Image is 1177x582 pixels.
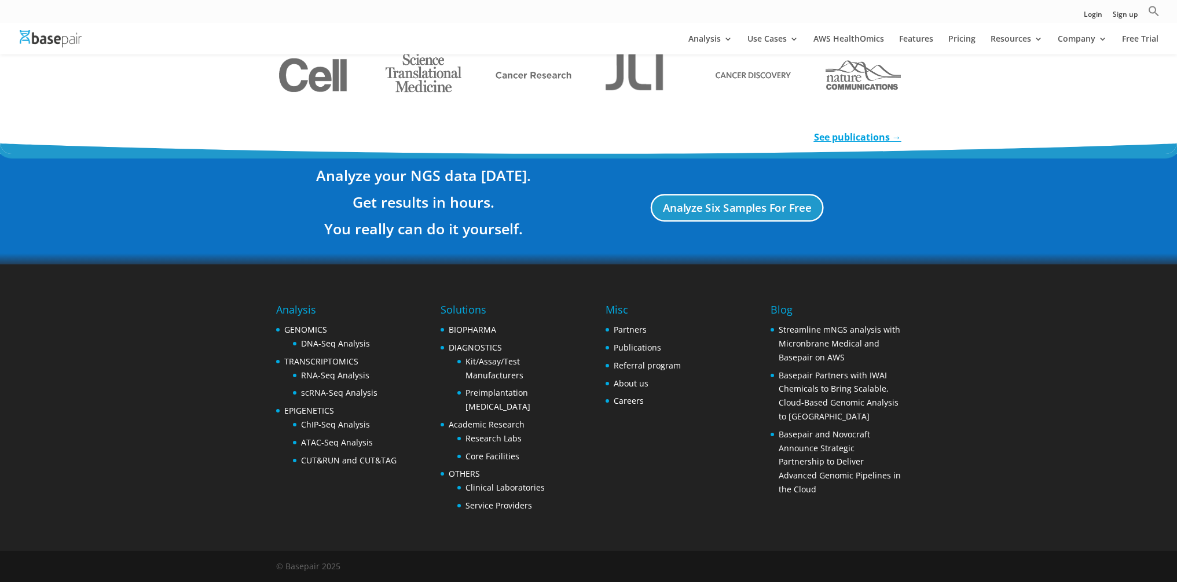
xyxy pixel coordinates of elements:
a: OTHERS [449,468,480,479]
a: Careers [614,395,644,406]
a: Search Icon Link [1148,5,1160,23]
a: See publications → [814,131,901,143]
h3: Analyze your NGS data [DATE]. [276,165,571,191]
a: Preimplantation [MEDICAL_DATA] [465,387,530,412]
h4: Blog [771,302,901,323]
a: RNA-Seq Analysis [301,370,369,381]
h4: Solutions [441,302,571,323]
a: DNA-Seq Analysis [301,338,370,349]
div: © Basepair 2025 [276,559,340,579]
a: Academic Research [449,419,525,430]
h3: Get results in hours. [276,191,571,218]
a: Streamline mNGS analysis with Micronbrane Medical and Basepair on AWS [779,324,900,363]
a: Pricing [948,35,976,54]
a: Core Facilities [465,451,519,462]
a: GENOMICS [284,324,327,335]
a: Service Providers [465,500,532,511]
a: Features [899,35,933,54]
a: BIOPHARMA [449,324,496,335]
a: Kit/Assay/Test Manufacturers [465,356,523,381]
a: Use Cases [747,35,798,54]
h4: Misc [606,302,681,323]
iframe: Drift Widget Chat Controller [1119,524,1163,568]
a: Referral program [614,360,681,371]
a: Research Labs [465,433,522,444]
a: Basepair Partners with IWAI Chemicals to Bring Scalable, Cloud-Based Genomic Analysis to [GEOGRAP... [779,370,899,422]
a: Login [1084,11,1102,23]
a: EPIGENETICS [284,405,334,416]
a: Company [1058,35,1107,54]
a: CUT&RUN and CUT&TAG [301,455,397,466]
a: About us [614,378,648,389]
a: ATAC-Seq Analysis [301,437,373,448]
a: Analysis [688,35,732,54]
a: Basepair and Novocraft Announce Strategic Partnership to Deliver Advanced Genomic Pipelines in th... [779,429,901,495]
a: ChIP-Seq Analysis [301,419,370,430]
h4: Analysis [276,302,397,323]
h3: You really can do it yourself. [276,218,571,245]
svg: Search [1148,5,1160,17]
img: Basepair [20,30,82,47]
a: Resources [991,35,1043,54]
a: Clinical Laboratories [465,482,545,493]
a: Analyze Six Samples For Free [651,194,824,222]
a: TRANSCRIPTOMICS [284,356,358,367]
a: scRNA-Seq Analysis [301,387,377,398]
a: Partners [614,324,647,335]
a: DIAGNOSTICS [449,342,502,353]
a: Sign up [1113,11,1138,23]
a: Publications [614,342,661,353]
a: Free Trial [1122,35,1158,54]
a: AWS HealthOmics [813,35,884,54]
